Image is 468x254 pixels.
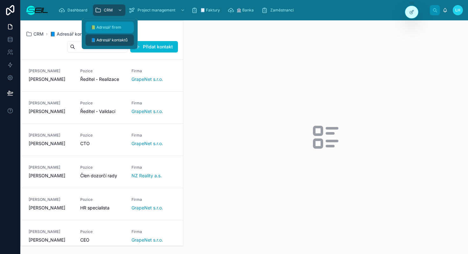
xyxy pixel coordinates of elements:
[80,76,124,82] span: Ředitel - Realizace
[80,197,124,202] span: Pozice
[259,4,298,16] a: Zaměstnanci
[29,229,73,234] span: [PERSON_NAME]
[21,60,183,91] a: [PERSON_NAME][PERSON_NAME]PoziceŘeditel - RealizaceFirmaGrapeNet s.r.o.
[25,5,48,15] img: App logo
[21,91,183,123] a: [PERSON_NAME][PERSON_NAME]PoziceŘeditel - ValidacíFirmaGrapeNet s.r.o.
[33,31,44,37] span: CRM
[131,76,163,82] a: GrapeNet s.r.o.
[93,4,125,16] a: CRM
[80,101,124,106] span: Pozice
[127,4,188,16] a: Project management
[80,68,124,74] span: Pozice
[455,8,460,13] span: LH
[29,68,73,74] span: [PERSON_NAME]
[21,123,183,156] a: [PERSON_NAME][PERSON_NAME]PoziceCTOFirmaGrapeNet s.r.o.
[29,173,73,179] span: [PERSON_NAME]
[80,229,124,234] span: Pozice
[29,197,73,202] span: [PERSON_NAME]
[29,165,73,170] span: [PERSON_NAME]
[131,237,163,243] a: GrapeNet s.r.o.
[80,108,124,115] span: Ředitel - Validací
[131,101,175,106] span: Firma
[200,8,220,13] span: 🧾 Faktury
[50,31,93,37] a: 📘 Adresář kontaktů
[237,8,254,13] span: 🏦 Banka
[131,140,163,147] a: GrapeNet s.r.o.
[80,140,124,147] span: CTO
[131,133,175,138] span: Firma
[80,173,124,179] span: Člen dozorčí rady
[104,8,113,13] span: CRM
[138,8,175,13] span: Project management
[80,133,124,138] span: Pozice
[91,25,121,30] span: 📗 Adresář firem
[270,8,294,13] span: Zaměstnanci
[53,3,430,17] div: scrollable content
[131,165,175,170] span: Firma
[26,31,44,37] a: CRM
[80,165,124,170] span: Pozice
[130,41,178,53] button: Přidat kontakt
[21,220,183,252] a: [PERSON_NAME][PERSON_NAME]PoziceCEOFirmaGrapeNet s.r.o.
[91,38,128,43] span: 📘 Adresář kontaktů
[21,156,183,188] a: [PERSON_NAME][PERSON_NAME]PoziceČlen dozorčí radyFirmaNZ Reality a.s.
[131,229,175,234] span: Firma
[80,205,124,211] span: HR specialista
[86,22,134,33] a: 📗 Adresář firem
[131,68,175,74] span: Firma
[189,4,224,16] a: 🧾 Faktury
[29,108,73,115] span: [PERSON_NAME]
[29,101,73,106] span: [PERSON_NAME]
[29,140,73,147] span: [PERSON_NAME]
[29,133,73,138] span: [PERSON_NAME]
[57,4,92,16] a: Dashboard
[131,205,163,211] a: GrapeNet s.r.o.
[131,108,163,115] a: GrapeNet s.r.o.
[131,197,175,202] span: Firma
[29,76,73,82] span: [PERSON_NAME]
[226,4,258,16] a: 🏦 Banka
[67,8,87,13] span: Dashboard
[80,237,124,243] span: CEO
[21,188,183,220] a: [PERSON_NAME][PERSON_NAME]PoziceHR specialistaFirmaGrapeNet s.r.o.
[131,173,162,179] a: NZ Reality a.s.
[86,34,134,46] a: 📘 Adresář kontaktů
[29,237,73,243] span: [PERSON_NAME]
[29,205,73,211] span: [PERSON_NAME]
